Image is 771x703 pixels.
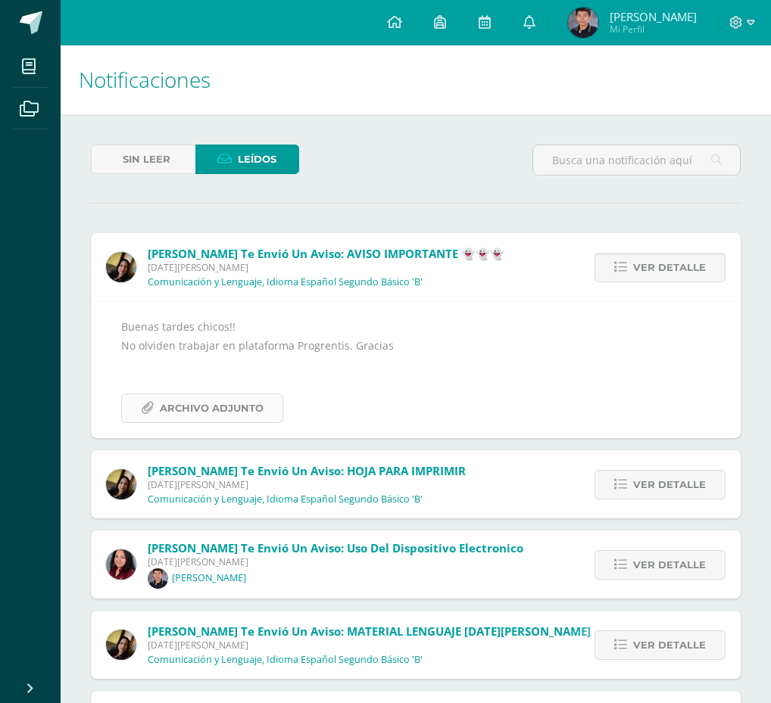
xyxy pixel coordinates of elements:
[568,8,598,38] img: e7fd5c28f6ed18091f2adbc2961a3bfc.png
[123,145,170,173] span: Sin leer
[148,493,423,505] p: Comunicación y Lenguaje, Idioma Español Segundo Básico 'B'
[106,630,136,660] img: fb79f5a91a3aae58e4c0de196cfe63c7.png
[106,469,136,499] img: fb79f5a91a3aae58e4c0de196cfe63c7.png
[633,254,706,282] span: Ver detalle
[121,317,710,423] div: Buenas tardes chicos!! No olviden trabajar en plataforma Progrentis. Gracias
[148,555,523,568] span: [DATE][PERSON_NAME]
[160,394,264,422] span: Archivo Adjunto
[148,639,591,652] span: [DATE][PERSON_NAME]
[633,631,706,659] span: Ver detalle
[91,145,195,174] a: Sin leer
[148,540,523,555] span: [PERSON_NAME] te envió un aviso: Uso del dispositivo electronico
[148,654,423,666] p: Comunicación y Lenguaje, Idioma Español Segundo Básico 'B'
[633,471,706,499] span: Ver detalle
[148,624,591,639] span: [PERSON_NAME] te envió un aviso: MATERIAL LENGUAJE [DATE][PERSON_NAME]
[106,252,136,282] img: fb79f5a91a3aae58e4c0de196cfe63c7.png
[121,393,283,423] a: Archivo Adjunto
[148,478,466,491] span: [DATE][PERSON_NAME]
[633,551,706,579] span: Ver detalle
[610,23,697,36] span: Mi Perfil
[195,145,300,174] a: Leídos
[148,261,504,274] span: [DATE][PERSON_NAME]
[148,276,423,288] p: Comunicación y Lenguaje, Idioma Español Segundo Básico 'B'
[79,65,211,94] span: Notificaciones
[610,9,697,24] span: [PERSON_NAME]
[148,463,466,478] span: [PERSON_NAME] te envió un aviso: HOJA PARA IMPRIMIR
[148,568,168,589] img: 11de21d55122c3129371faedb8ed9b8f.png
[172,572,246,584] p: [PERSON_NAME]
[106,549,136,580] img: 7420dd8cffec07cce464df0021f01d4a.png
[533,145,740,175] input: Busca una notificación aquí
[238,145,276,173] span: Leídos
[148,246,504,261] span: [PERSON_NAME] te envió un aviso: AVISO IMPORTANTE 👻👻👻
